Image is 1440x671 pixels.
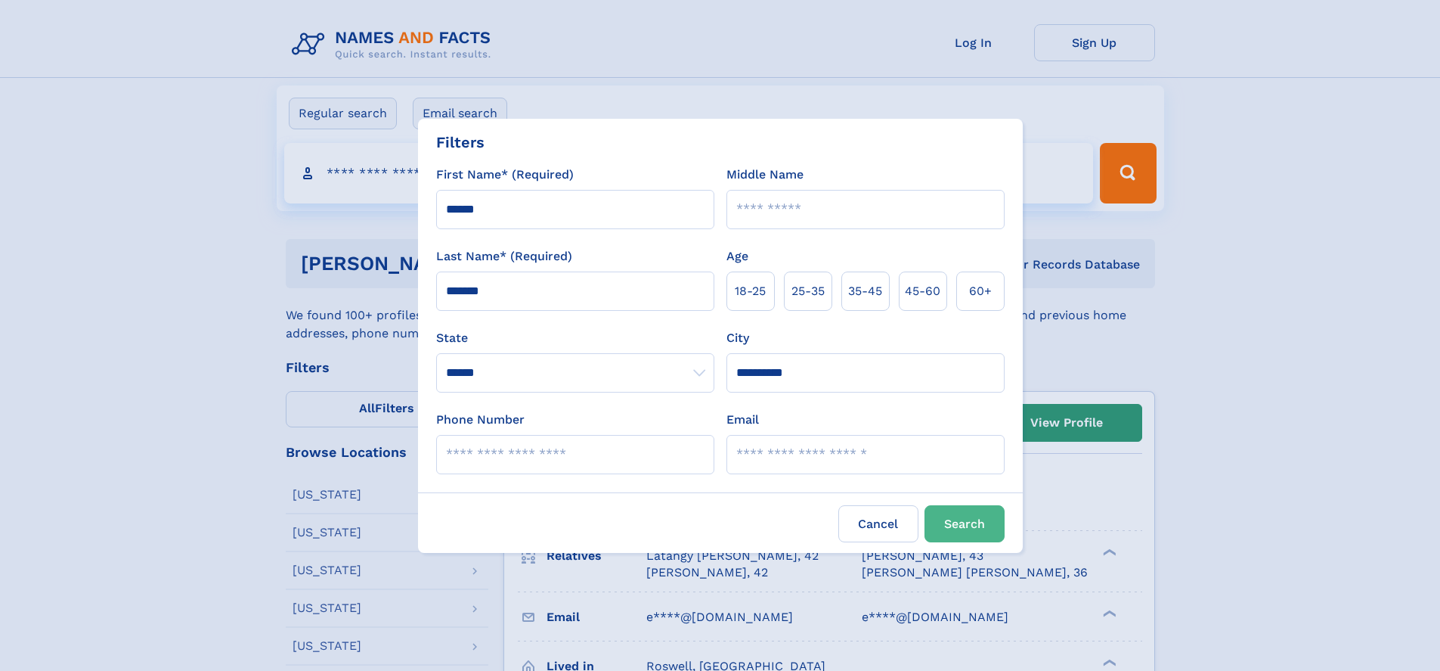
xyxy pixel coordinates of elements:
[924,505,1005,542] button: Search
[436,166,574,184] label: First Name* (Required)
[436,329,714,347] label: State
[735,282,766,300] span: 18‑25
[726,247,748,266] label: Age
[436,247,572,266] label: Last Name* (Required)
[838,505,918,542] label: Cancel
[905,282,940,300] span: 45‑60
[726,329,749,347] label: City
[791,282,825,300] span: 25‑35
[726,166,804,184] label: Middle Name
[969,282,992,300] span: 60+
[436,131,485,154] div: Filters
[436,411,525,429] label: Phone Number
[726,411,759,429] label: Email
[848,282,882,300] span: 35‑45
